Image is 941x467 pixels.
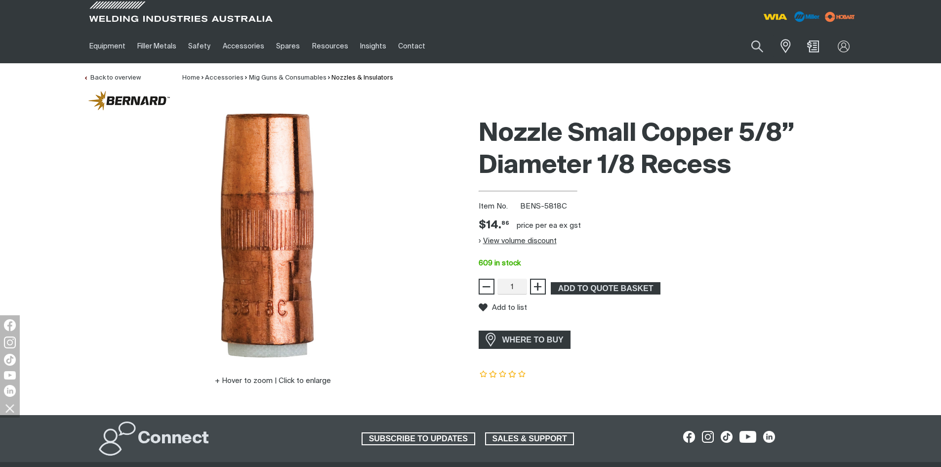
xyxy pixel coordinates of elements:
[520,203,567,210] span: BENS-5818C
[479,118,858,182] h1: Nozzle Small Copper 5/8” Diameter 1/8 Recess
[479,218,509,233] div: Price
[182,75,200,81] a: Home
[479,259,521,267] span: 609 in stock
[479,371,527,378] span: Rating: {0}
[363,432,474,445] span: SUBSCRIBE TO UPDATES
[805,41,821,52] a: Shopping cart (0 product(s))
[138,428,209,450] h2: Connect
[205,75,244,81] a: Accessories
[83,75,141,81] a: Back to overview of Nozzles & Insulators
[559,221,581,231] div: ex gst
[517,221,557,231] div: price per EA
[83,29,131,63] a: Equipment
[485,432,574,445] a: SALES & SUPPORT
[492,303,527,312] span: Add to list
[482,278,491,295] span: −
[822,9,858,24] img: miller
[4,354,16,366] img: TikTok
[552,282,659,295] span: ADD TO QUOTE BASKET
[249,75,327,81] a: Mig Guns & Consumables
[182,73,393,83] nav: Breadcrumb
[150,113,397,360] img: Nozzle Small Copper 5/8” Diameter - 1/8 Recess
[182,29,216,63] a: Safety
[392,29,431,63] a: Contact
[479,303,527,312] button: Add to list
[479,218,509,233] span: $14.
[4,371,16,380] img: YouTube
[4,337,16,348] img: Instagram
[479,331,571,349] a: WHERE TO BUY
[1,400,18,417] img: hide socials
[496,332,570,348] span: WHERE TO BUY
[362,432,475,445] a: SUBSCRIBE TO UPDATES
[551,282,660,295] button: Add Nozzle Small Copper 5/8” Diameter - 1/8 Recess to the shopping cart
[486,432,573,445] span: SALES & SUPPORT
[479,201,519,212] span: Item No.
[83,29,664,63] nav: Main
[4,385,16,397] img: LinkedIn
[533,278,542,295] span: +
[209,375,337,387] button: Hover to zoom | Click to enlarge
[354,29,392,63] a: Insights
[270,29,306,63] a: Spares
[217,29,270,63] a: Accessories
[501,220,509,226] sup: 86
[740,35,774,58] button: Search products
[4,319,16,331] img: Facebook
[479,233,557,249] button: View volume discount
[131,29,182,63] a: Filler Metals
[728,35,774,58] input: Product name or item number...
[306,29,354,63] a: Resources
[331,75,393,81] a: Nozzles & Insulators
